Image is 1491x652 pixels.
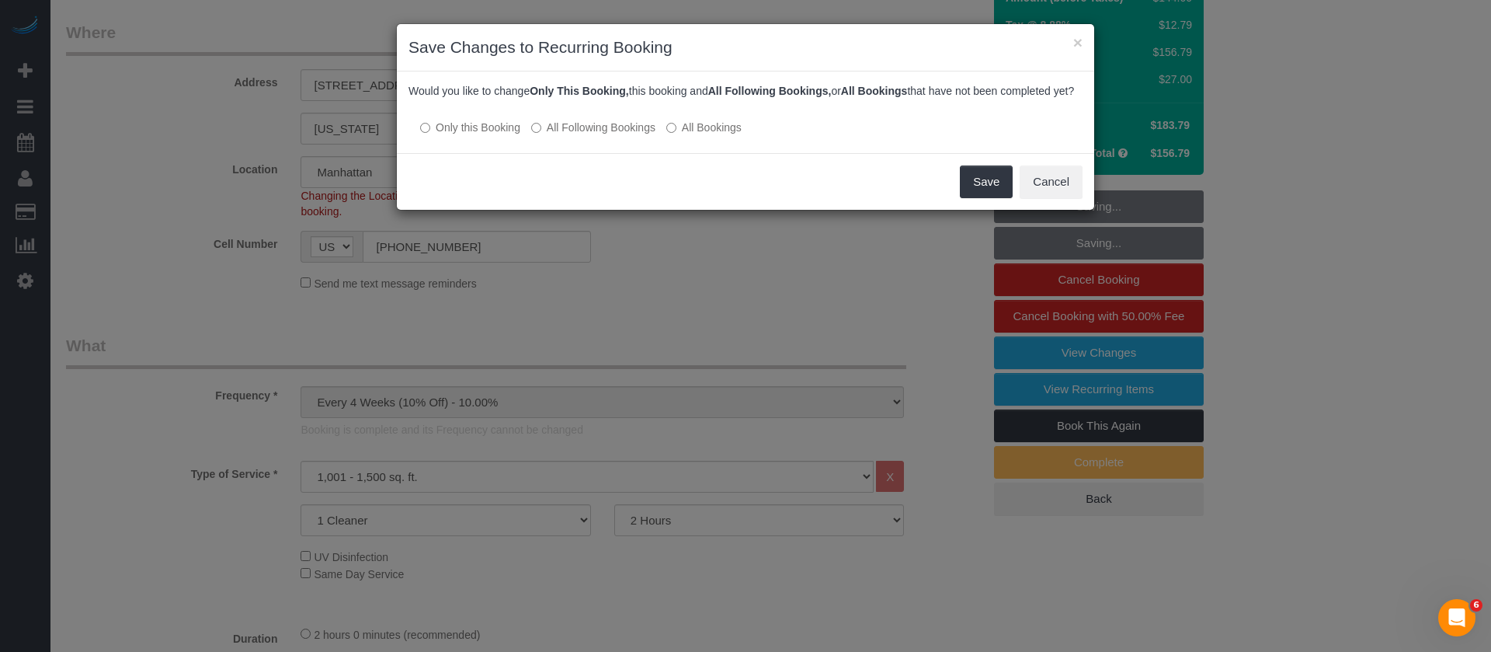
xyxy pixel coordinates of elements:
p: Would you like to change this booking and or that have not been completed yet? [408,83,1083,99]
b: Only This Booking, [530,85,629,97]
button: × [1073,34,1083,51]
label: All bookings that have not been completed yet will be changed. [666,120,742,135]
h3: Save Changes to Recurring Booking [408,36,1083,59]
input: All Bookings [666,123,676,133]
label: All other bookings in the series will remain the same. [420,120,520,135]
input: Only this Booking [420,123,430,133]
button: Save [960,166,1013,198]
label: This and all the bookings after it will be changed. [531,120,655,135]
b: All Bookings [841,85,908,97]
input: All Following Bookings [531,123,541,133]
span: 6 [1470,599,1482,612]
iframe: Intercom live chat [1438,599,1475,636]
button: Cancel [1020,166,1083,198]
b: All Following Bookings, [708,85,832,97]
